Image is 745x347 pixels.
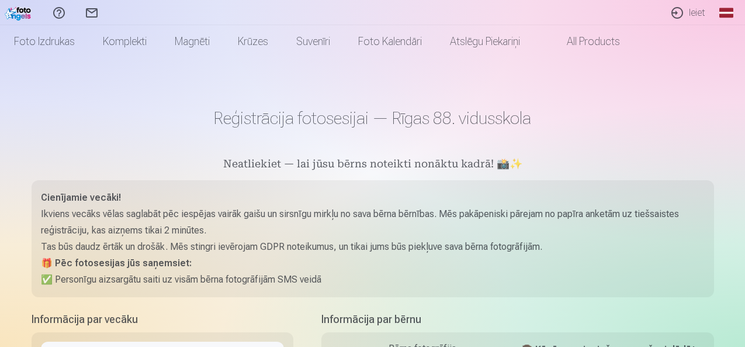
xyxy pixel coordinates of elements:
[534,25,634,58] a: All products
[89,25,161,58] a: Komplekti
[41,206,705,239] p: Ikviens vecāks vēlas saglabāt pēc iespējas vairāk gaišu un sirsnīgu mirkļu no sava bērna bērnības...
[41,239,705,255] p: Tas būs daudz ērtāk un drošāk. Mēs stingri ievērojam GDPR noteikumus, un tikai jums būs piekļuve ...
[32,108,714,129] h1: Reģistrācija fotosesijai — Rīgas 88. vidusskola
[344,25,436,58] a: Foto kalendāri
[32,157,714,173] h5: Neatliekiet — lai jūsu bērns noteikti nonāktu kadrā! 📸✨
[41,257,192,269] strong: 🎁 Pēc fotosesijas jūs saņemsiet:
[32,311,293,328] h5: Informācija par vecāku
[436,25,534,58] a: Atslēgu piekariņi
[41,192,121,203] strong: Cienījamie vecāki!
[41,272,705,288] p: ✅ Personīgu aizsargātu saiti uz visām bērna fotogrāfijām SMS veidā
[5,5,33,20] img: /fa1
[224,25,282,58] a: Krūzes
[282,25,344,58] a: Suvenīri
[161,25,224,58] a: Magnēti
[321,311,714,328] h5: Informācija par bērnu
